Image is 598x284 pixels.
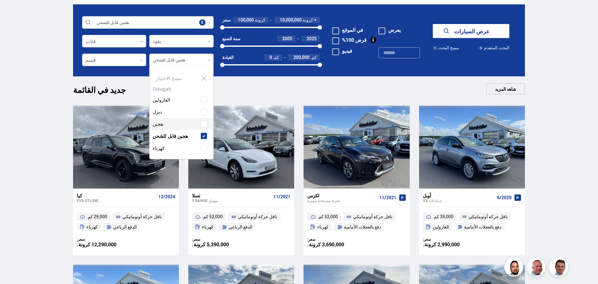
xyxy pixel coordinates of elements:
font: فيديو [342,47,352,54]
font: 2025 [307,36,317,41]
font: الدفع الرباعي [229,224,252,230]
font: كهرباء [317,224,329,230]
font: جديد في القائمة [73,84,126,95]
font: موديل Y RANGE [192,198,218,203]
font: 0 [269,54,272,60]
font: جراندلاند XX [423,198,442,203]
font: كرونة [255,17,265,23]
font: تسلا [192,192,200,199]
font: القيادة [222,54,234,60]
font: الدفع الرباعي [113,224,137,230]
button: البحث المتقدم [479,41,509,55]
font: سعر [222,17,231,23]
font: 3,690,000 كرونة. [307,241,344,248]
font: 35,000 كم. [433,214,453,219]
font: عرض السيارات [454,27,490,35]
img: siFngHWaQ9KaOqBr.png [528,259,546,277]
a: لكزس تجربة مستخدم مميزة 11/2021 52,000 كم. ناقل حركة أوتوماتيكي كهرباء دفع بالعجلات الأمامية سعر:... [304,189,409,255]
font: ناقل حركة أوتوماتيكي [353,214,393,219]
font: مسح الاختيار [156,75,182,82]
font: ديزل [153,108,162,115]
font: كيا [77,192,82,199]
font: أوبل [423,192,431,199]
font: كم. [310,54,317,60]
a: أوبل جراندلاند XX 6/2020 35,000 كم. ناقل حركة أوتوماتيكي الغازولين دفع بالعجلات الأمامية سعر: 2,9... [419,189,525,255]
font: دفع بالعجلات الأمامية [464,224,501,230]
font: كهرباء [202,224,213,230]
font: الغازولين [153,97,170,103]
font: + [314,17,317,23]
font: شاهد المزيد [495,86,516,92]
font: 11/2021 [274,194,290,200]
font: يعرض [388,26,401,33]
font: كم. [273,54,279,60]
font: الغازولين [433,224,449,230]
font: ناقل حركة أوتوماتيكي [468,214,508,219]
a: شاهد المزيد [486,83,525,94]
font: 2005 [282,36,292,41]
font: 52,000 كم. [317,214,338,219]
img: FbJEzSuNWCJXmdc-.webp [550,259,569,277]
font: البحث المتقدم [484,45,509,51]
font: سنة الصنع [222,36,240,41]
font: مسح البحث [438,45,459,51]
font: 52,000 كم. [202,214,223,219]
font: 100,000 [238,17,254,23]
font: سعر: [423,237,431,242]
img: nhp88E3Fdnt1Opn2.png [505,259,524,277]
font: 11/2021 [379,195,396,200]
font: 12,290,000 كرونة. [77,241,116,248]
font: ناقل حركة أوتوماتيكي [238,214,277,219]
font: 10,000,000 [280,17,302,23]
font: سعر: [192,237,200,242]
font: لكزس [307,192,319,199]
font: كرونة [303,17,313,23]
button: عرض السيارات [433,24,509,38]
font: EV9 GT-LINE [77,198,98,203]
font: كهرباء [153,145,165,151]
a: كيا EV9 GT-LINE 12/2024 29,000 كم. ناقل حركة أوتوماتيكي كهرباء الدفع الرباعي سعر: 12,290,000 كرونة. [73,189,179,255]
button: افتح أداة الدردشة المباشرة [5,2,24,21]
a: تسلا موديل Y RANGE 11/2021 52,000 كم. ناقل حركة أوتوماتيكي كهرباء الدفع الرباعي سعر: 5,390,000 كر... [188,189,294,255]
font: 29,000 كم. [86,214,107,219]
font: 2,990,000 كرونة. [423,241,460,248]
font: 5,390,000 كرونة. [192,241,229,248]
font: هجين قابل للشحن [153,133,188,139]
font: تجربة مستخدم مميزة [307,198,340,203]
button: مسح البحث [433,41,459,55]
font: سعر: [307,237,315,242]
font: 12/2024 [158,194,175,200]
font: في الموقع [342,26,363,33]
font: قرض 100% [342,36,367,43]
font: دفع بالعجلات الأمامية [344,224,381,230]
font: 200,000 [294,54,309,60]
font: سعر: [77,237,85,242]
font: ناقل حركة أوتوماتيكي [122,214,162,219]
font: هجين [153,121,163,127]
font: 6/2020 [497,195,512,200]
font: كهرباء [86,224,98,230]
